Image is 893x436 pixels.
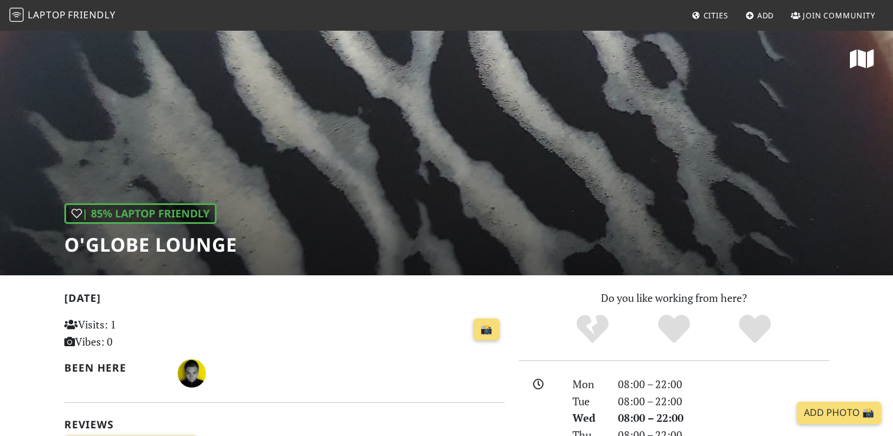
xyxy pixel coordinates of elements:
span: Cities [704,10,728,21]
p: Do you like working from here? [519,289,829,307]
a: Join Community [786,5,880,26]
p: Visits: 1 Vibes: 0 [64,316,202,350]
h2: Reviews [64,418,505,431]
div: 08:00 – 22:00 [611,409,836,427]
a: LaptopFriendly LaptopFriendly [9,5,116,26]
img: LaptopFriendly [9,8,24,22]
div: Mon [565,376,610,393]
a: Cities [687,5,733,26]
a: Add Photo 📸 [797,402,881,424]
div: Definitely! [714,313,796,346]
h2: Been here [64,362,164,374]
a: Add [741,5,779,26]
span: Join Community [803,10,875,21]
span: Marija Jeremic [178,365,206,379]
span: Laptop [28,8,66,21]
a: 📸 [473,318,499,341]
div: | 85% Laptop Friendly [64,203,217,224]
div: No [552,313,633,346]
span: Friendly [68,8,115,21]
div: Tue [565,393,610,410]
h1: O'Globe Lounge [64,233,237,256]
img: 1138-marija.jpg [178,359,206,388]
div: Yes [633,313,715,346]
div: Wed [565,409,610,427]
h2: [DATE] [64,292,505,309]
span: Add [757,10,774,21]
div: 08:00 – 22:00 [611,376,836,393]
div: 08:00 – 22:00 [611,393,836,410]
